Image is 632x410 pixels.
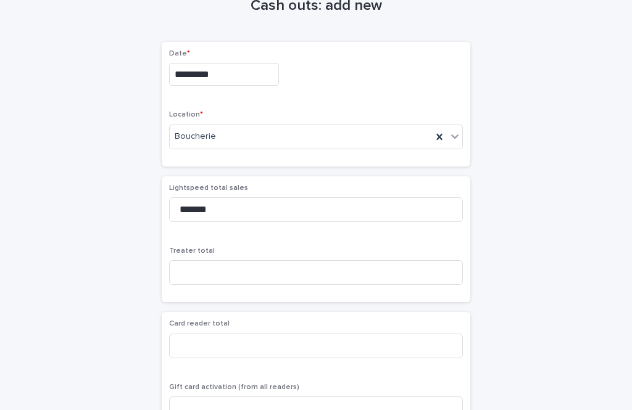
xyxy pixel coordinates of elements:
span: Location [169,111,203,118]
span: Treater total [169,247,215,255]
span: Lightspeed total sales [169,184,248,192]
span: Boucherie [175,130,216,143]
span: Date [169,50,190,57]
span: Card reader total [169,320,230,327]
span: Gift card activation (from all readers) [169,383,299,391]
